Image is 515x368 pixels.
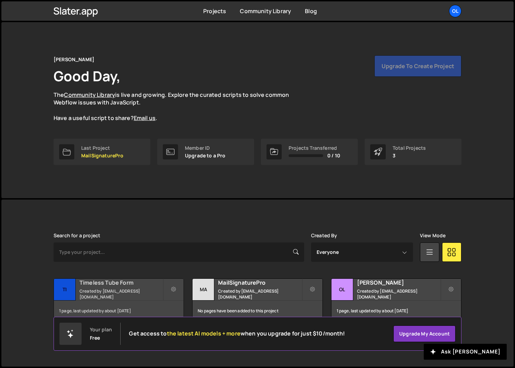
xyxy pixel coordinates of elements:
div: [PERSON_NAME] [54,55,94,64]
h2: Get access to when you upgrade for just $10/month! [129,330,345,337]
span: 0 / 10 [327,153,340,158]
small: Created by [EMAIL_ADDRESS][DOMAIN_NAME] [79,288,163,300]
div: 1 page, last updated by about [DATE] [54,301,184,321]
h2: Timeless Tube Form [79,279,163,286]
p: Upgrade to a Pro [185,153,226,158]
div: Projects Transferred [289,145,340,151]
p: The is live and growing. Explore the curated scripts to solve common Webflow issues with JavaScri... [54,91,302,122]
input: Type your project... [54,242,304,262]
a: Email us [134,114,156,122]
div: No pages have been added to this project [193,301,322,321]
div: 1 page, last updated by about [DATE] [331,301,461,321]
a: Upgrade my account [393,325,456,342]
div: Ol [331,279,353,301]
label: Search for a project [54,233,100,238]
div: Total Projects [393,145,426,151]
label: View Mode [420,233,446,238]
div: Last Project [81,145,124,151]
div: Member ID [185,145,226,151]
a: Community Library [64,91,115,99]
div: Free [90,335,100,341]
small: Created by [EMAIL_ADDRESS][DOMAIN_NAME] [357,288,440,300]
a: Ol [449,5,461,17]
a: Ti Timeless Tube Form Created by [EMAIL_ADDRESS][DOMAIN_NAME] 1 page, last updated by about [DATE] [54,278,184,322]
a: Last Project MailSignaturePro [54,139,150,165]
button: Ask [PERSON_NAME] [424,344,507,360]
h2: [PERSON_NAME] [357,279,440,286]
a: Projects [203,7,226,15]
small: Created by [EMAIL_ADDRESS][DOMAIN_NAME] [218,288,301,300]
p: 3 [393,153,426,158]
div: Ma [193,279,214,301]
a: Community Library [240,7,291,15]
a: Ma MailSignaturePro Created by [EMAIL_ADDRESS][DOMAIN_NAME] No pages have been added to this project [192,278,322,322]
div: Your plan [90,327,112,332]
a: Ol [PERSON_NAME] Created by [EMAIL_ADDRESS][DOMAIN_NAME] 1 page, last updated by about [DATE] [331,278,461,322]
a: Blog [305,7,317,15]
div: Ti [54,279,76,301]
h2: MailSignaturePro [218,279,301,286]
h1: Good Day, [54,66,121,85]
label: Created By [311,233,337,238]
p: MailSignaturePro [81,153,124,158]
span: the latest AI models + more [167,330,241,337]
